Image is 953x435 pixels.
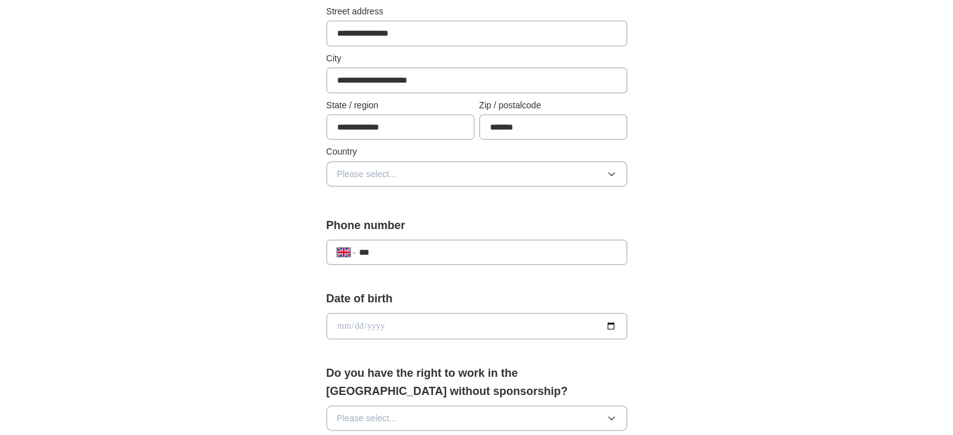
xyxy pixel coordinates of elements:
button: Please select... [326,406,627,431]
button: Please select... [326,161,627,187]
label: Zip / postalcode [479,98,627,112]
label: Street address [326,4,627,18]
label: Country [326,145,627,158]
label: State / region [326,98,474,112]
label: City [326,51,627,65]
label: Do you have the right to work in the [GEOGRAPHIC_DATA] without sponsorship? [326,364,627,401]
label: Date of birth [326,290,627,308]
label: Phone number [326,217,627,235]
span: Please select... [337,167,397,181]
span: Please select... [337,411,397,425]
